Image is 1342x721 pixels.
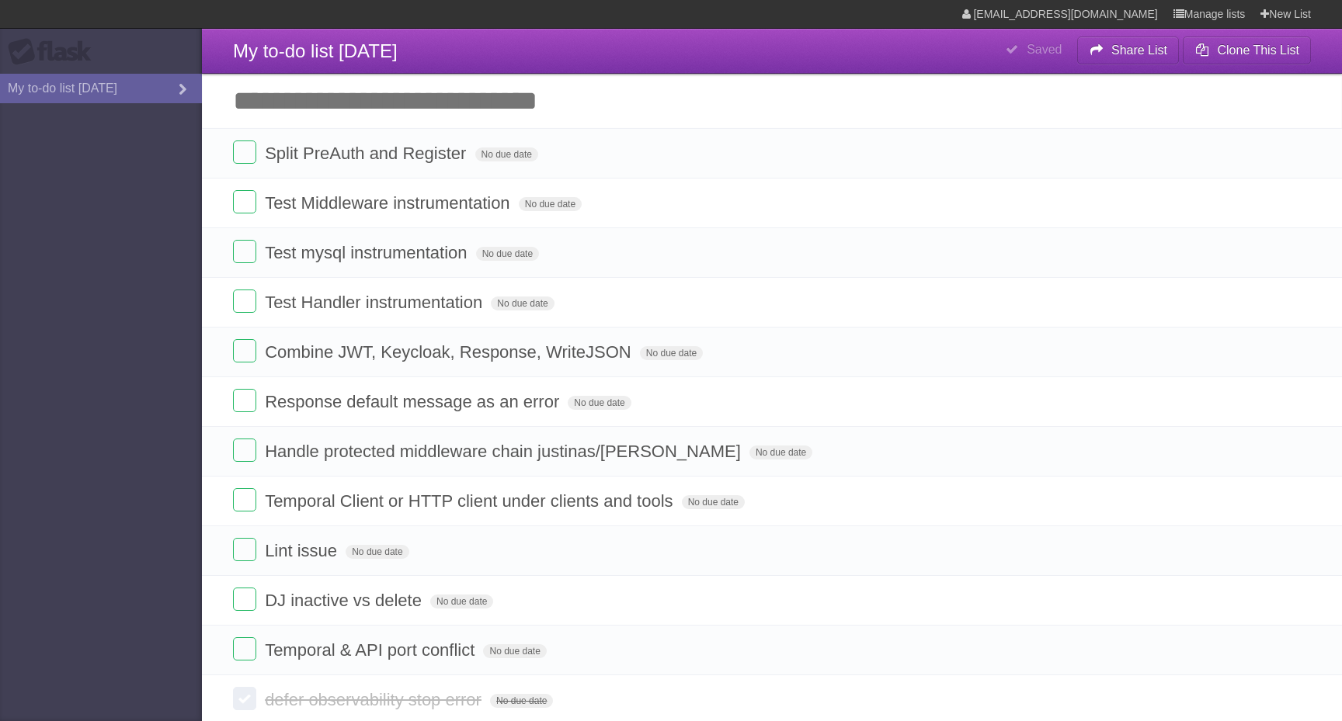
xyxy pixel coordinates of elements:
span: Temporal Client or HTTP client under clients and tools [265,491,676,511]
span: Test mysql instrumentation [265,243,471,262]
span: No due date [430,594,493,608]
label: Done [233,389,256,412]
b: Saved [1027,43,1062,56]
span: Response default message as an error [265,392,563,411]
label: Done [233,190,256,213]
b: Clone This List [1217,43,1299,57]
span: No due date [682,495,745,509]
span: Handle protected middleware chain justinas/[PERSON_NAME] [265,442,745,461]
span: No due date [640,346,703,360]
span: Lint issue [265,541,341,560]
label: Done [233,488,256,511]
span: No due date [519,197,582,211]
span: Split PreAuth and Register [265,144,470,163]
span: No due date [568,396,631,410]
label: Done [233,637,256,660]
span: No due date [346,545,409,559]
label: Done [233,339,256,362]
button: Share List [1077,36,1180,64]
span: My to-do list [DATE] [233,40,398,61]
span: DJ inactive vs delete [265,591,426,610]
span: defer observability stop error [265,690,485,709]
button: Clone This List [1183,36,1311,64]
label: Done [233,240,256,263]
label: Done [233,687,256,710]
span: Temporal & API port conflict [265,640,478,660]
span: No due date [476,247,539,261]
span: Test Handler instrumentation [265,293,486,312]
span: No due date [749,445,812,459]
span: No due date [475,147,538,161]
div: Flask [8,38,101,66]
label: Done [233,588,256,611]
span: No due date [483,644,546,658]
label: Done [233,438,256,462]
b: Share List [1111,43,1167,57]
span: No due date [490,694,553,708]
span: Combine JWT, Keycloak, Response, WriteJSON [265,342,635,362]
label: Done [233,289,256,313]
span: No due date [491,296,554,310]
label: Done [233,538,256,561]
span: Test Middleware instrumentation [265,193,513,213]
label: Done [233,140,256,164]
